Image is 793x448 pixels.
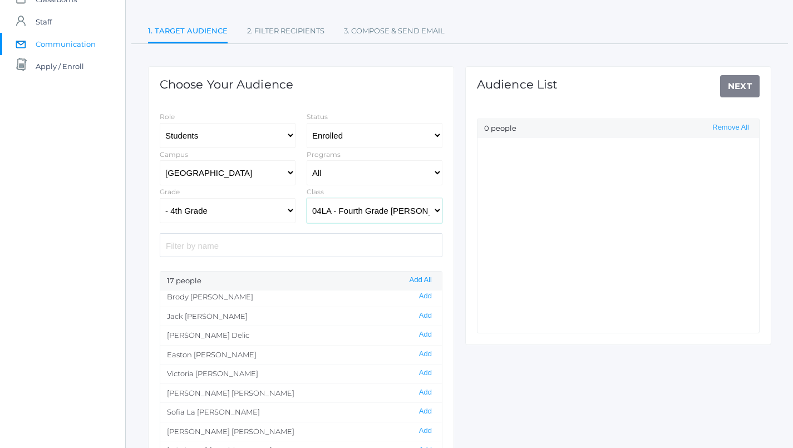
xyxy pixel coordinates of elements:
[160,287,442,307] li: Brody [PERSON_NAME]
[416,330,435,339] button: Add
[477,119,759,138] div: 0 people
[406,275,435,285] button: Add All
[160,188,180,196] label: Grade
[709,123,752,132] button: Remove All
[160,345,442,365] li: Easton [PERSON_NAME]
[160,150,188,159] label: Campus
[160,326,442,345] li: [PERSON_NAME] Delic
[148,20,228,44] a: 1. Target Audience
[160,307,442,326] li: Jack [PERSON_NAME]
[416,292,435,301] button: Add
[307,150,341,159] label: Programs
[247,20,324,42] a: 2. Filter Recipients
[307,112,328,121] label: Status
[416,388,435,397] button: Add
[160,364,442,383] li: Victoria [PERSON_NAME]
[416,349,435,359] button: Add
[160,383,442,403] li: [PERSON_NAME] [PERSON_NAME]
[416,426,435,436] button: Add
[344,20,445,42] a: 3. Compose & Send Email
[160,422,442,441] li: [PERSON_NAME] [PERSON_NAME]
[477,78,558,91] h1: Audience List
[416,311,435,321] button: Add
[160,112,175,121] label: Role
[36,11,52,33] span: Staff
[36,33,96,55] span: Communication
[416,368,435,378] button: Add
[416,407,435,416] button: Add
[160,272,442,291] div: 17 people
[160,233,442,257] input: Filter by name
[36,55,84,77] span: Apply / Enroll
[307,188,324,196] label: Class
[160,78,293,91] h1: Choose Your Audience
[160,402,442,422] li: Sofia La [PERSON_NAME]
